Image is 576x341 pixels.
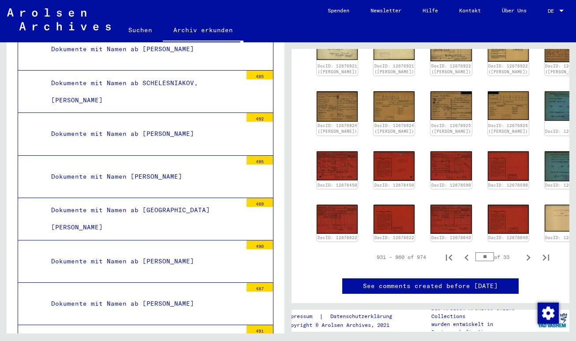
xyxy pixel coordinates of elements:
[475,253,520,261] div: of 33
[284,321,403,329] p: Copyright © Arolsen Archives, 2021
[247,198,273,207] div: 489
[163,19,243,42] a: Archiv erkunden
[536,309,569,331] img: yv_logo.png
[247,283,273,292] div: 487
[317,151,358,180] img: 001.jpg
[45,253,242,270] div: Dokumente mit Namen ab [PERSON_NAME]
[430,91,471,120] img: 001.jpg
[45,295,242,312] div: Dokumente mit Namen ab [PERSON_NAME]
[374,151,415,181] img: 002.jpg
[458,248,475,266] button: Previous page
[323,312,403,321] a: Datenschutzerklärung
[45,41,242,58] div: Dokumente mit Namen ab [PERSON_NAME]
[488,235,528,240] a: DocID: 12676640
[431,320,535,336] p: wurden entwickelt in Partnerschaft mit
[431,183,471,187] a: DocID: 12676590
[488,64,528,75] a: DocID: 12676922 ([PERSON_NAME])
[45,75,242,109] div: Dokumente mit Namen ab SCHELESNIAKOV, [PERSON_NAME]
[374,183,414,187] a: DocID: 12676450
[537,248,555,266] button: Last page
[318,235,357,240] a: DocID: 12676622
[118,19,163,41] a: Suchen
[537,302,558,323] div: Zustimmung ändern
[247,71,273,79] div: 485
[538,303,559,324] img: Zustimmung ändern
[317,205,358,234] img: 001.jpg
[45,202,242,236] div: Dokumente mit Namen ab [GEOGRAPHIC_DATA][PERSON_NAME]
[45,125,242,142] div: Dokumente mit Namen ab [PERSON_NAME]
[440,248,458,266] button: First page
[374,123,414,134] a: DocID: 12676924 ([PERSON_NAME])
[431,235,471,240] a: DocID: 12676640
[488,151,529,181] img: 002.jpg
[318,64,357,75] a: DocID: 12676921 ([PERSON_NAME])
[374,235,414,240] a: DocID: 12676622
[430,205,471,234] img: 001.jpg
[284,312,403,321] div: |
[431,304,535,320] p: Die Arolsen Archives Online-Collections
[488,123,528,134] a: DocID: 12676925 ([PERSON_NAME])
[520,248,537,266] button: Next page
[7,8,111,30] img: Arolsen_neg.svg
[548,8,557,14] span: DE
[488,205,529,234] img: 002.jpg
[247,113,273,122] div: 492
[318,123,357,134] a: DocID: 12676924 ([PERSON_NAME])
[45,168,242,185] div: Dokumente mit Namen [PERSON_NAME]
[318,183,357,187] a: DocID: 12676450
[488,183,528,187] a: DocID: 12676590
[374,64,414,75] a: DocID: 12676921 ([PERSON_NAME])
[317,91,358,122] img: 001.jpg
[247,325,273,334] div: 491
[374,205,415,234] img: 002.jpg
[488,91,529,120] img: 002.jpg
[247,156,273,165] div: 495
[363,281,498,291] a: See comments created before [DATE]
[430,151,471,180] img: 001.jpg
[431,64,471,75] a: DocID: 12676922 ([PERSON_NAME])
[284,312,319,321] a: Impressum
[374,91,415,122] img: 002.jpg
[247,240,273,249] div: 490
[431,123,471,134] a: DocID: 12676925 ([PERSON_NAME])
[377,253,426,261] div: 931 – 960 of 974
